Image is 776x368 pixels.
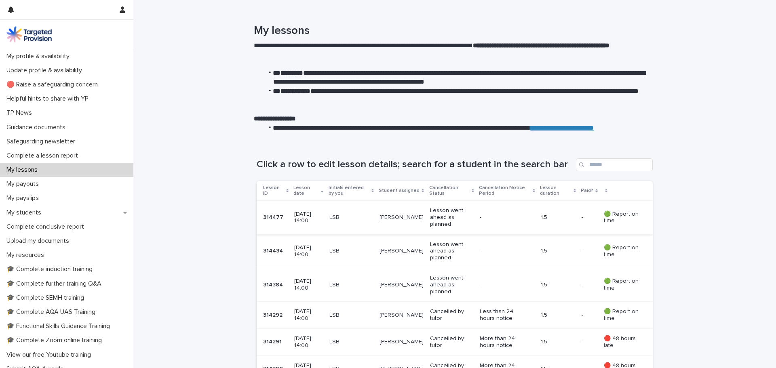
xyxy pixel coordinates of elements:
[430,207,473,227] p: Lesson went ahead as planned
[263,337,283,345] p: 314291
[430,308,473,322] p: Cancelled by tutor
[379,186,420,195] p: Student assigned
[380,248,424,254] p: [PERSON_NAME]
[540,183,571,198] p: Lesson duration
[3,166,44,174] p: My lessons
[3,308,102,316] p: 🎓 Complete AQA UAS Training
[380,214,424,221] p: [PERSON_NAME]
[541,339,575,345] p: 1.5
[3,336,108,344] p: 🎓 Complete Zoom online training
[380,312,424,319] p: [PERSON_NAME]
[254,24,650,38] h1: My lessons
[604,308,640,322] p: 🟢 Report on time
[582,280,585,288] p: -
[294,335,323,349] p: [DATE] 14:00
[3,251,51,259] p: My resources
[480,282,525,288] p: -
[3,152,84,160] p: Complete a lesson report
[3,280,108,288] p: 🎓 Complete further training Q&A
[329,282,373,288] p: LSB
[604,244,640,258] p: 🟢 Report on time
[3,237,76,245] p: Upload my documents
[3,81,104,88] p: 🔴 Raise a safeguarding concern
[380,339,424,345] p: [PERSON_NAME]
[257,201,653,234] tr: 314477314477 [DATE] 14:00LSB[PERSON_NAME]Lesson went ahead as planned-1.5-- 🟢 Report on time
[429,183,470,198] p: Cancellation Status
[582,337,585,345] p: -
[294,278,323,292] p: [DATE] 14:00
[582,310,585,319] p: -
[430,275,473,295] p: Lesson went ahead as planned
[3,322,116,330] p: 🎓 Functional Skills Guidance Training
[329,248,373,254] p: LSB
[294,211,323,225] p: [DATE] 14:00
[329,312,373,319] p: LSB
[294,308,323,322] p: [DATE] 14:00
[3,95,95,103] p: Helpful hints to share with YP
[329,183,369,198] p: Initials entered by you
[329,339,373,345] p: LSB
[263,212,285,221] p: 314477
[294,244,323,258] p: [DATE] 14:00
[430,241,473,261] p: Lesson went ahead as planned
[480,335,525,349] p: More than 24 hours notice
[257,159,573,170] h1: Click a row to edit lesson details; search for a student in the search bar
[3,53,76,60] p: My profile & availability
[541,214,575,221] p: 1.5
[3,194,45,202] p: My payslips
[3,109,38,117] p: TP News
[3,209,48,217] p: My students
[3,294,91,302] p: 🎓 Complete SEMH training
[541,282,575,288] p: 1.5
[263,183,284,198] p: Lesson ID
[576,158,653,171] input: Search
[3,351,97,359] p: View our free Youtube training
[541,312,575,319] p: 1.5
[263,310,284,319] p: 314292
[293,183,319,198] p: Lesson date
[263,280,285,288] p: 314384
[3,124,72,131] p: Guidance documents
[479,183,531,198] p: Cancellation Notice Period
[263,246,285,254] p: 314434
[430,335,473,349] p: Cancelled by tutor
[6,26,52,42] img: M5nRWzHhSzIhMunXDL62
[3,67,89,74] p: Update profile & availability
[257,302,653,329] tr: 314292314292 [DATE] 14:00LSB[PERSON_NAME]Cancelled by tutorLess than 24 hours notice1.5-- 🟢 Repor...
[480,214,525,221] p: -
[582,246,585,254] p: -
[604,278,640,292] p: 🟢 Report on time
[257,268,653,302] tr: 314384314384 [DATE] 14:00LSB[PERSON_NAME]Lesson went ahead as planned-1.5-- 🟢 Report on time
[480,248,525,254] p: -
[541,248,575,254] p: 1.5
[3,223,91,231] p: Complete conclusive report
[3,138,82,145] p: Safeguarding newsletter
[480,308,525,322] p: Less than 24 hours notice
[257,329,653,356] tr: 314291314291 [DATE] 14:00LSB[PERSON_NAME]Cancelled by tutorMore than 24 hours notice1.5-- 🔴 48 ho...
[3,265,99,273] p: 🎓 Complete induction training
[604,335,640,349] p: 🔴 48 hours late
[380,282,424,288] p: [PERSON_NAME]
[581,186,593,195] p: Paid?
[3,180,45,188] p: My payouts
[604,211,640,225] p: 🟢 Report on time
[582,212,585,221] p: -
[257,234,653,268] tr: 314434314434 [DATE] 14:00LSB[PERSON_NAME]Lesson went ahead as planned-1.5-- 🟢 Report on time
[329,214,373,221] p: LSB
